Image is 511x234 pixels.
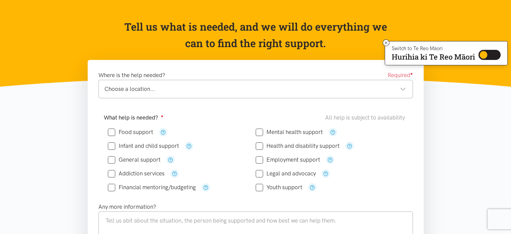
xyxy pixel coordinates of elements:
[104,113,164,122] label: What help is needed?
[410,71,413,76] sup: ●
[256,171,316,176] label: Legal and advocacy
[122,19,389,52] p: Tell us what is needed, and we will do everything we can to find the right support.
[392,46,475,51] p: Switch to Te Reo Māori
[108,157,161,163] label: General support
[98,71,165,80] label: Where is the help needed?
[256,157,320,163] label: Employment support
[108,185,196,190] label: Financial mentoring/budgeting
[108,143,179,149] label: Infant and child support
[256,143,340,149] label: Health and disability support
[98,202,156,211] label: Any more information?
[108,129,153,135] label: Food support
[161,113,164,119] sup: ●
[388,71,413,80] span: Required
[108,171,165,176] label: Addiction services
[325,113,408,122] div: All help is subject to availability
[392,54,475,60] p: Hurihia ki Te Reo Māori
[256,129,323,135] label: Mental health support
[104,85,406,94] div: Choose a location...
[256,185,302,190] label: Youth support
